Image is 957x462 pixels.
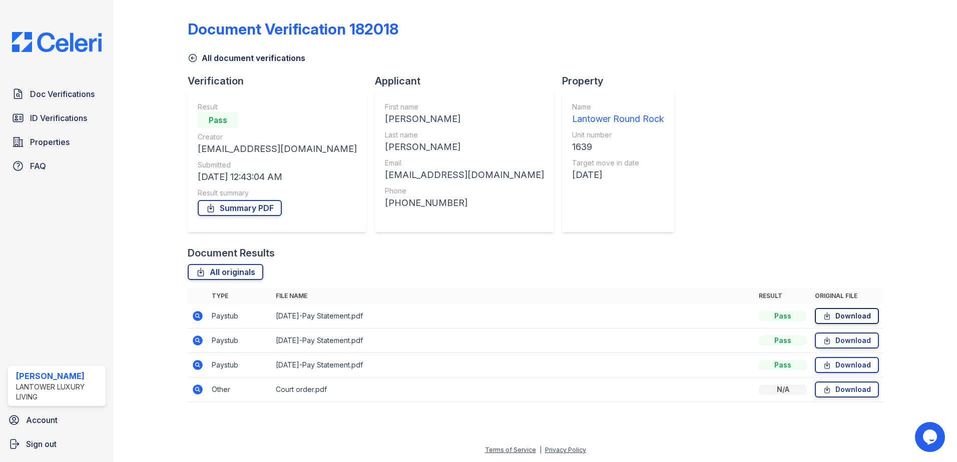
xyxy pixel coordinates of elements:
div: [PERSON_NAME] [385,140,544,154]
div: Pass [759,311,807,321]
div: Pass [759,335,807,345]
div: Phone [385,186,544,196]
a: Sign out [4,434,110,454]
div: [DATE] 12:43:04 AM [198,170,357,184]
a: Properties [8,132,106,152]
div: [PERSON_NAME] [16,370,102,382]
td: Other [208,377,272,402]
td: [DATE]-Pay Statement.pdf [272,328,755,353]
div: Last name [385,130,544,140]
a: Download [815,308,879,324]
a: Download [815,332,879,348]
a: Terms of Service [485,446,536,453]
th: File name [272,288,755,304]
div: N/A [759,384,807,394]
div: First name [385,102,544,112]
div: Lantower Round Rock [572,112,664,126]
span: Account [26,414,58,426]
div: [PERSON_NAME] [385,112,544,126]
a: Download [815,357,879,373]
div: [EMAIL_ADDRESS][DOMAIN_NAME] [385,168,544,182]
div: [PHONE_NUMBER] [385,196,544,210]
th: Original file [811,288,883,304]
div: [DATE] [572,168,664,182]
div: Pass [198,112,238,128]
div: Result [198,102,357,112]
td: Paystub [208,328,272,353]
span: Properties [30,136,70,148]
td: Paystub [208,304,272,328]
a: Name Lantower Round Rock [572,102,664,126]
span: FAQ [30,160,46,172]
th: Type [208,288,272,304]
div: 1639 [572,140,664,154]
img: CE_Logo_Blue-a8612792a0a2168367f1c8372b55b34899dd931a85d93a1a3d3e32e68fde9ad4.png [4,32,110,52]
a: Summary PDF [198,200,282,216]
div: Document Results [188,246,275,260]
div: Submitted [198,160,357,170]
a: Account [4,410,110,430]
div: Applicant [375,74,562,88]
span: Sign out [26,438,57,450]
th: Result [755,288,811,304]
a: ID Verifications [8,108,106,128]
div: Target move in date [572,158,664,168]
div: [EMAIL_ADDRESS][DOMAIN_NAME] [198,142,357,156]
div: Property [562,74,682,88]
a: All originals [188,264,263,280]
a: Download [815,381,879,397]
div: Lantower Luxury Living [16,382,102,402]
div: Result summary [198,188,357,198]
div: Creator [198,132,357,142]
span: ID Verifications [30,112,87,124]
td: Court order.pdf [272,377,755,402]
td: [DATE]-Pay Statement.pdf [272,353,755,377]
a: Doc Verifications [8,84,106,104]
a: Privacy Policy [545,446,586,453]
div: Name [572,102,664,112]
div: Verification [188,74,375,88]
div: | [540,446,542,453]
iframe: chat widget [915,422,947,452]
td: [DATE]-Pay Statement.pdf [272,304,755,328]
a: FAQ [8,156,106,176]
div: Pass [759,360,807,370]
div: Document Verification 182018 [188,20,398,38]
a: All document verifications [188,52,305,64]
div: Unit number [572,130,664,140]
span: Doc Verifications [30,88,95,100]
div: Email [385,158,544,168]
td: Paystub [208,353,272,377]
